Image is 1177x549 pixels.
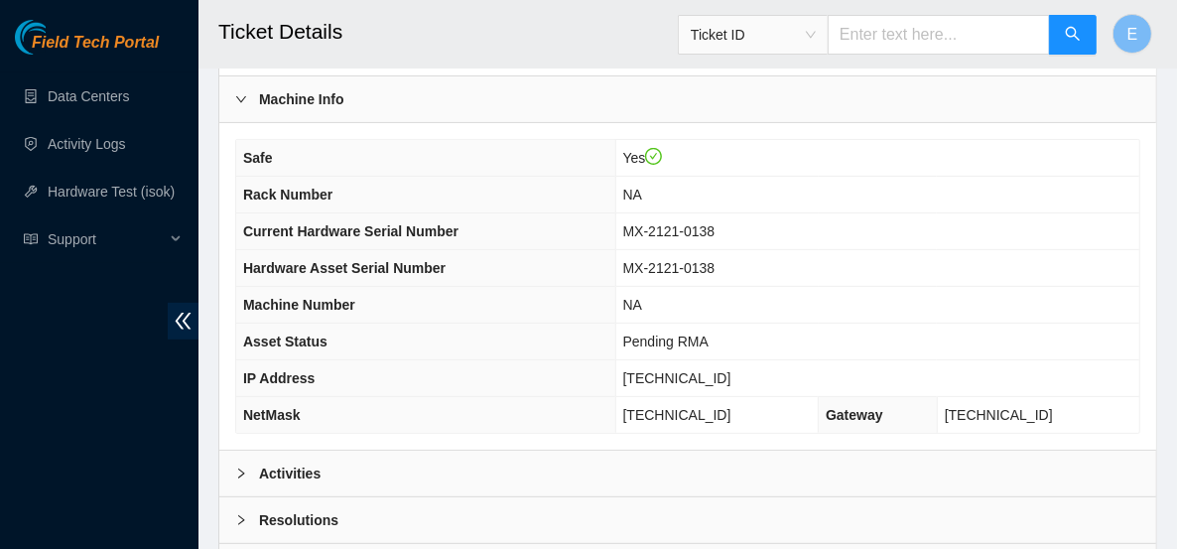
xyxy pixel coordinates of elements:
button: E [1112,14,1152,54]
span: Pending RMA [623,334,709,349]
span: Ticket ID [691,20,816,50]
span: NA [623,187,642,203]
a: Activity Logs [48,136,126,152]
a: Data Centers [48,88,129,104]
span: search [1065,26,1081,45]
a: Hardware Test (isok) [48,184,175,200]
span: Gateway [826,407,883,423]
span: check-circle [645,148,663,166]
span: [TECHNICAL_ID] [623,370,731,386]
span: right [235,514,247,526]
span: MX-2121-0138 [623,223,716,239]
span: right [235,93,247,105]
button: search [1049,15,1097,55]
span: IP Address [243,370,315,386]
span: NA [623,297,642,313]
b: Activities [259,463,321,484]
span: E [1127,22,1138,47]
span: Asset Status [243,334,327,349]
input: Enter text here... [828,15,1050,55]
div: Resolutions [219,497,1156,543]
span: Safe [243,150,273,166]
span: Field Tech Portal [32,34,159,53]
span: [TECHNICAL_ID] [623,407,731,423]
img: Akamai Technologies [15,20,100,55]
span: Hardware Asset Serial Number [243,260,446,276]
span: right [235,468,247,480]
span: Machine Number [243,297,355,313]
span: Support [48,219,165,259]
span: MX-2121-0138 [623,260,716,276]
b: Machine Info [259,88,344,110]
span: Current Hardware Serial Number [243,223,458,239]
div: Machine Info [219,76,1156,122]
span: NetMask [243,407,301,423]
span: Yes [623,150,663,166]
span: double-left [168,303,198,340]
span: Rack Number [243,187,332,203]
a: Akamai TechnologiesField Tech Portal [15,36,159,62]
b: Resolutions [259,509,338,531]
span: [TECHNICAL_ID] [945,407,1053,423]
div: Activities [219,451,1156,496]
span: read [24,232,38,246]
